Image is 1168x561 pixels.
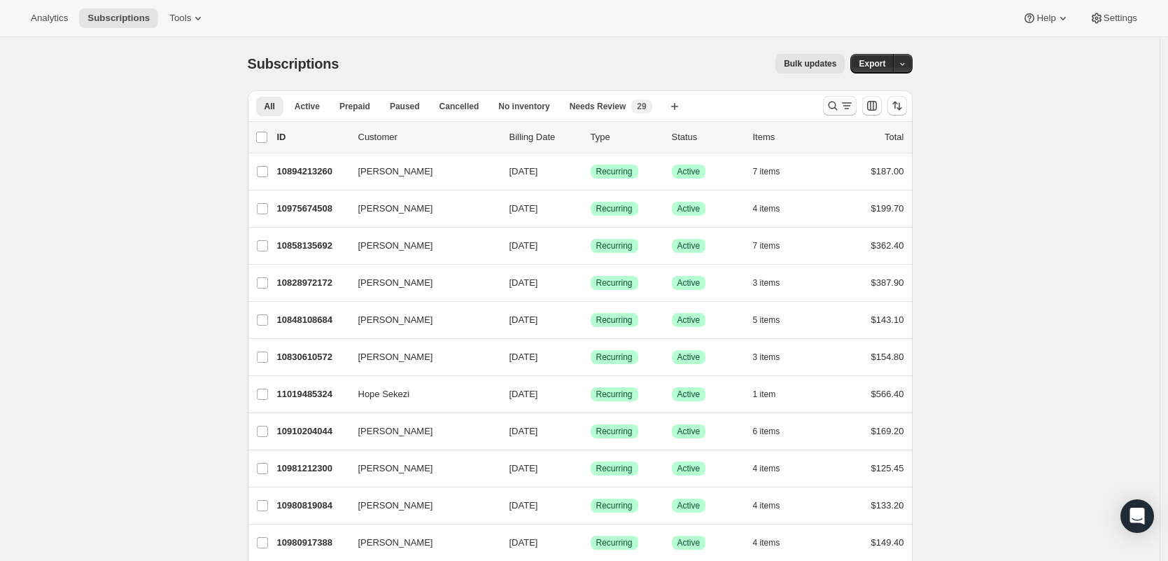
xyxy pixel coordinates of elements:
span: Recurring [596,277,633,289]
p: 10858135692 [277,239,347,253]
button: 1 item [753,385,791,404]
span: [DATE] [509,537,538,548]
span: [DATE] [509,500,538,511]
span: Analytics [31,13,68,24]
p: 10894213260 [277,165,347,179]
button: 4 items [753,199,796,219]
span: [PERSON_NAME] [358,424,433,438]
button: 4 items [753,496,796,515]
p: 10830610572 [277,350,347,364]
span: [DATE] [509,203,538,214]
div: IDCustomerBilling DateTypeStatusItemsTotal [277,130,904,144]
span: 7 items [753,240,780,251]
span: 4 items [753,500,780,511]
button: 4 items [753,533,796,553]
span: [PERSON_NAME] [358,276,433,290]
p: Total [885,130,903,144]
span: Active [677,314,701,326]
div: 10858135692[PERSON_NAME][DATE]SuccessRecurringSuccessActive7 items$362.40 [277,236,904,256]
span: [DATE] [509,352,538,362]
div: Items [753,130,823,144]
span: Recurring [596,203,633,214]
span: No inventory [498,101,549,112]
span: Recurring [596,240,633,251]
span: [DATE] [509,240,538,251]
button: Settings [1081,8,1146,28]
span: $199.70 [871,203,904,214]
span: Recurring [596,352,633,363]
button: Tools [161,8,213,28]
span: $154.80 [871,352,904,362]
button: [PERSON_NAME] [350,532,490,554]
span: Subscriptions [87,13,150,24]
span: Active [677,166,701,177]
span: Recurring [596,314,633,326]
button: Export [850,54,894,74]
span: Active [677,352,701,363]
div: 10848108684[PERSON_NAME][DATE]SuccessRecurringSuccessActive5 items$143.10 [277,310,904,330]
span: Tools [169,13,191,24]
span: [PERSON_NAME] [358,350,433,364]
button: 5 items [753,310,796,330]
span: 4 items [753,203,780,214]
button: Search and filter results [823,96,857,116]
p: 10980819084 [277,499,347,513]
button: [PERSON_NAME] [350,420,490,443]
p: 10981212300 [277,462,347,476]
span: Active [677,389,701,400]
span: Needs Review [570,101,626,112]
span: 5 items [753,314,780,326]
span: $149.40 [871,537,904,548]
span: $387.90 [871,277,904,288]
span: $566.40 [871,389,904,399]
p: 10980917388 [277,536,347,550]
span: Recurring [596,500,633,511]
span: 29 [637,101,646,112]
span: 6 items [753,426,780,437]
button: 3 items [753,273,796,293]
button: Create new view [663,97,686,116]
span: Prepaid [339,101,370,112]
span: Active [677,537,701,548]
p: 11019485324 [277,387,347,401]
p: 10828972172 [277,276,347,290]
button: Help [1014,8,1078,28]
div: Open Intercom Messenger [1120,499,1154,533]
span: $169.20 [871,426,904,436]
span: $187.00 [871,166,904,176]
span: Active [677,203,701,214]
span: [PERSON_NAME] [358,239,433,253]
span: $362.40 [871,240,904,251]
span: [PERSON_NAME] [358,313,433,327]
p: 10910204044 [277,424,347,438]
div: 10980819084[PERSON_NAME][DATE]SuccessRecurringSuccessActive4 items$133.20 [277,496,904,515]
span: Subscriptions [248,56,339,71]
button: 6 items [753,422,796,441]
span: Active [677,463,701,474]
span: Settings [1104,13,1137,24]
div: 10910204044[PERSON_NAME][DATE]SuccessRecurringSuccessActive6 items$169.20 [277,422,904,441]
span: [PERSON_NAME] [358,462,433,476]
button: 7 items [753,236,796,256]
span: [DATE] [509,314,538,325]
span: Recurring [596,426,633,437]
button: Subscriptions [79,8,158,28]
span: $125.45 [871,463,904,473]
button: Hope Sekezi [350,383,490,406]
span: Bulk updates [784,58,836,69]
button: [PERSON_NAME] [350,309,490,331]
span: All [265,101,275,112]
span: Cancelled [439,101,479,112]
span: Recurring [596,166,633,177]
button: [PERSON_NAME] [350,198,490,220]
div: Type [591,130,661,144]
span: Active [677,500,701,511]
div: 10828972172[PERSON_NAME][DATE]SuccessRecurringSuccessActive3 items$387.90 [277,273,904,293]
button: [PERSON_NAME] [350,494,490,517]
span: 4 items [753,537,780,548]
span: [DATE] [509,463,538,473]
button: 7 items [753,162,796,181]
button: [PERSON_NAME] [350,272,490,294]
span: Active [677,426,701,437]
button: [PERSON_NAME] [350,457,490,480]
